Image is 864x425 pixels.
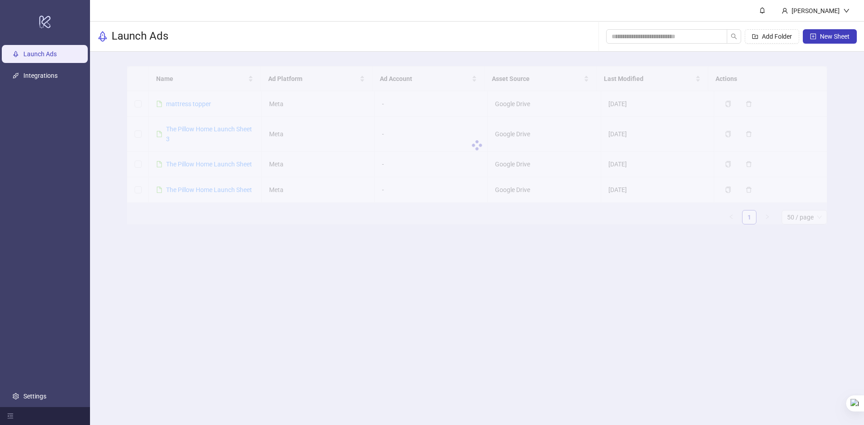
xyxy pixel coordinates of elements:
[820,33,850,40] span: New Sheet
[752,33,758,40] span: folder-add
[731,33,737,40] span: search
[7,413,13,419] span: menu-fold
[810,33,816,40] span: plus-square
[759,7,765,13] span: bell
[843,8,850,14] span: down
[97,31,108,42] span: rocket
[762,33,792,40] span: Add Folder
[745,29,799,44] button: Add Folder
[23,393,46,400] a: Settings
[788,6,843,16] div: [PERSON_NAME]
[23,72,58,79] a: Integrations
[803,29,857,44] button: New Sheet
[782,8,788,14] span: user
[112,29,168,44] h3: Launch Ads
[23,50,57,58] a: Launch Ads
